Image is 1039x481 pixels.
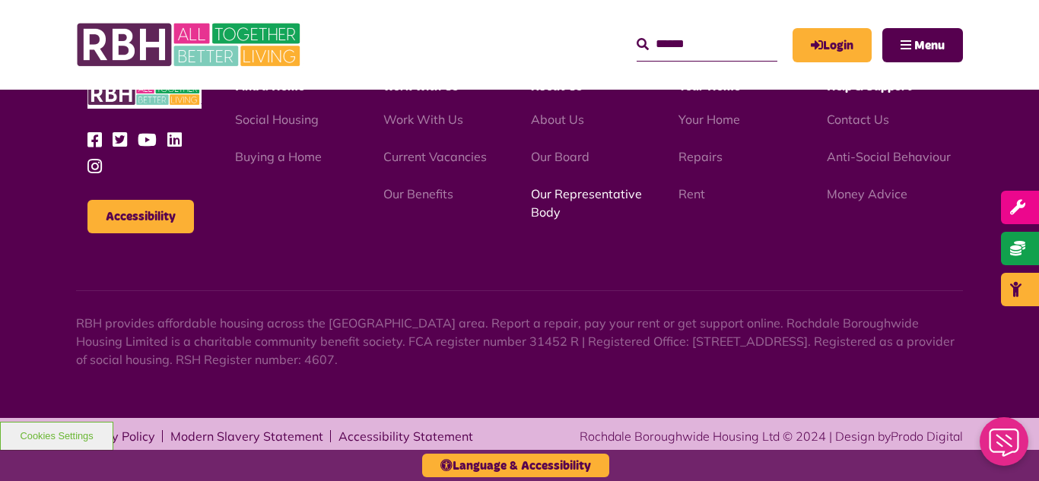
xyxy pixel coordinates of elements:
a: Rent [678,186,705,201]
a: Our Board [531,149,589,164]
a: Accessibility Statement [338,430,473,442]
img: RBH [76,15,304,74]
a: Social Housing - open in a new tab [235,112,319,127]
a: Prodo Digital - open in a new tab [891,429,963,444]
a: Our Representative Body [531,186,642,220]
a: Money Advice [827,186,907,201]
button: Navigation [882,28,963,62]
a: Your Home [678,112,740,127]
button: Language & Accessibility [422,454,609,477]
p: RBH provides affordable housing across the [GEOGRAPHIC_DATA] area. Report a repair, pay your rent... [76,314,963,369]
a: Current Vacancies [383,149,487,164]
span: Menu [914,40,945,52]
a: Anti-Social Behaviour [827,149,951,164]
img: RBH [87,79,202,109]
button: Accessibility [87,200,194,233]
a: Our Benefits [383,186,453,201]
input: Search [637,28,777,61]
iframe: Netcall Web Assistant for live chat [971,413,1039,481]
a: Repairs [678,149,723,164]
a: MyRBH [793,28,872,62]
a: About Us [531,112,584,127]
a: Modern Slavery Statement - open in a new tab [170,430,323,442]
a: Privacy Policy [76,430,155,442]
div: Rochdale Boroughwide Housing Ltd © 2024 | Design by [580,427,963,445]
a: Contact Us [827,112,889,127]
a: Work With Us [383,112,463,127]
a: Buying a Home [235,149,322,164]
